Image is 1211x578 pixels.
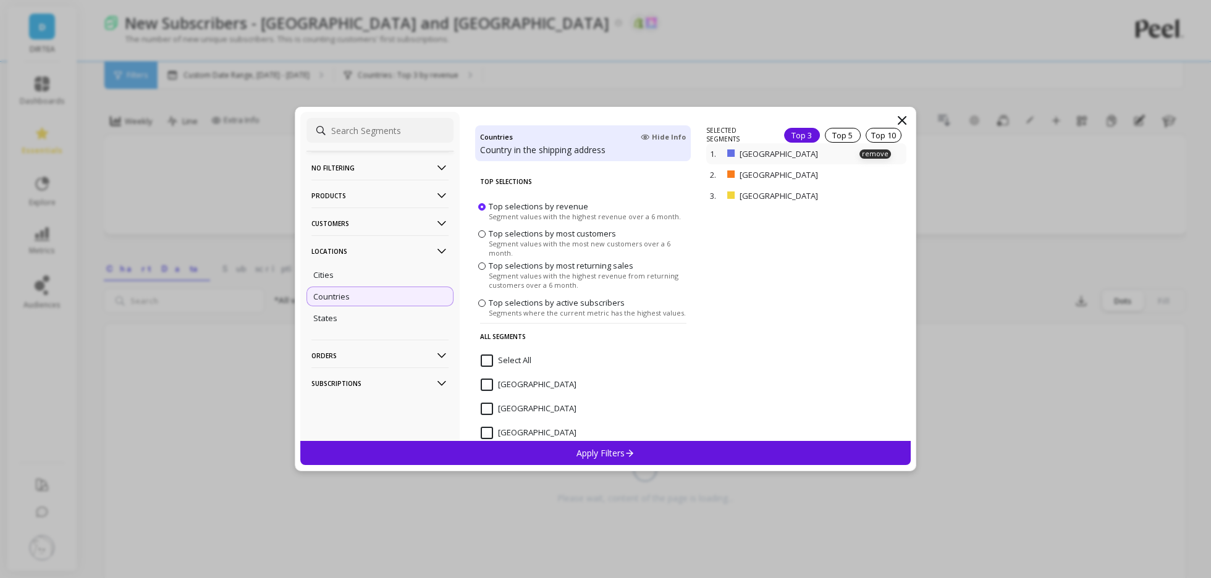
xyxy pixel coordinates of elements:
[641,132,686,142] span: Hide Info
[313,269,334,280] p: Cities
[481,379,576,391] span: Afghanistan
[480,144,686,156] p: Country in the shipping address
[489,239,688,258] span: Segment values with the most new customers over a 6 month.
[710,169,722,180] p: 2.
[311,235,449,267] p: Locations
[710,148,722,159] p: 1.
[311,340,449,371] p: Orders
[311,180,449,211] p: Products
[859,149,891,159] p: remove
[706,126,769,143] p: SELECTED SEGMENTS
[480,130,513,144] h4: Countries
[311,152,449,183] p: No filtering
[313,291,350,302] p: Countries
[481,403,576,415] span: Albania
[480,323,686,350] p: All Segments
[740,190,860,201] p: [GEOGRAPHIC_DATA]
[740,148,860,159] p: [GEOGRAPHIC_DATA]
[489,297,625,308] span: Top selections by active subscribers
[489,271,688,290] span: Segment values with the highest revenue from returning customers over a 6 month.
[489,308,686,317] span: Segments where the current metric has the highest values.
[825,128,861,143] div: Top 5
[311,367,449,399] p: Subscriptions
[481,427,576,439] span: Angola
[311,207,449,239] p: Customers
[576,447,635,459] p: Apply Filters
[481,354,531,367] span: Select All
[489,201,588,212] span: Top selections by revenue
[480,169,686,195] p: Top Selections
[313,312,337,324] p: States
[710,190,722,201] p: 3.
[306,118,454,143] input: Search Segments
[489,260,633,271] span: Top selections by most returning sales
[489,228,616,239] span: Top selections by most customers
[784,128,820,143] div: Top 3
[489,212,681,221] span: Segment values with the highest revenue over a 6 month.
[740,169,860,180] p: [GEOGRAPHIC_DATA]
[866,128,901,143] div: Top 10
